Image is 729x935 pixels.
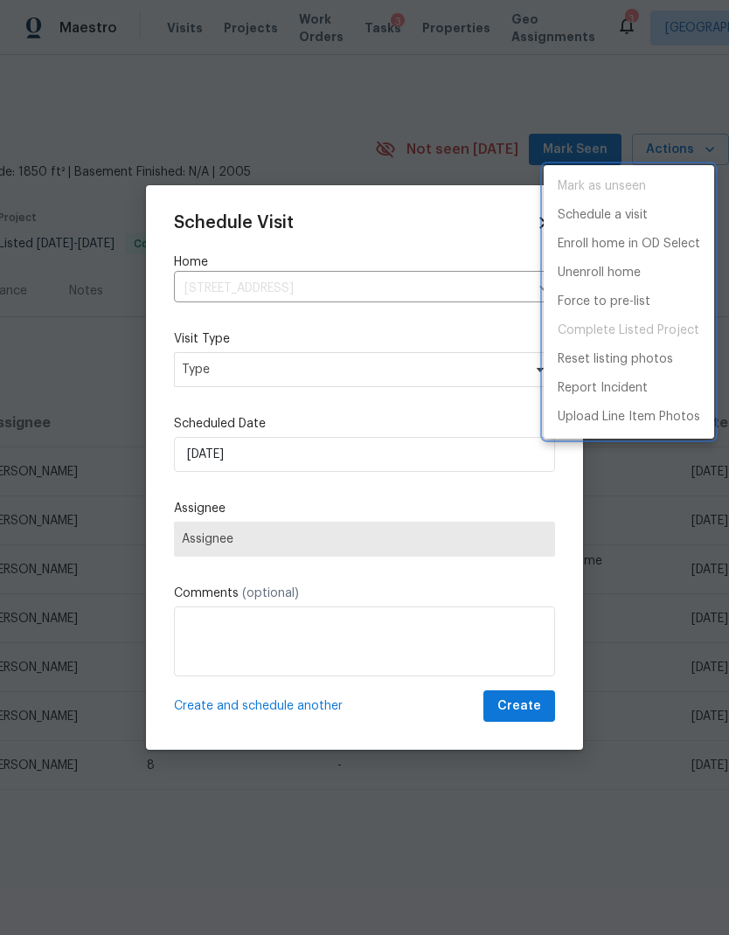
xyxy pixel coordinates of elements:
p: Upload Line Item Photos [558,408,700,426]
span: Project is already completed [544,316,714,345]
p: Reset listing photos [558,350,673,369]
p: Schedule a visit [558,206,648,225]
p: Force to pre-list [558,293,650,311]
p: Unenroll home [558,264,641,282]
p: Report Incident [558,379,648,398]
p: Enroll home in OD Select [558,235,700,253]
